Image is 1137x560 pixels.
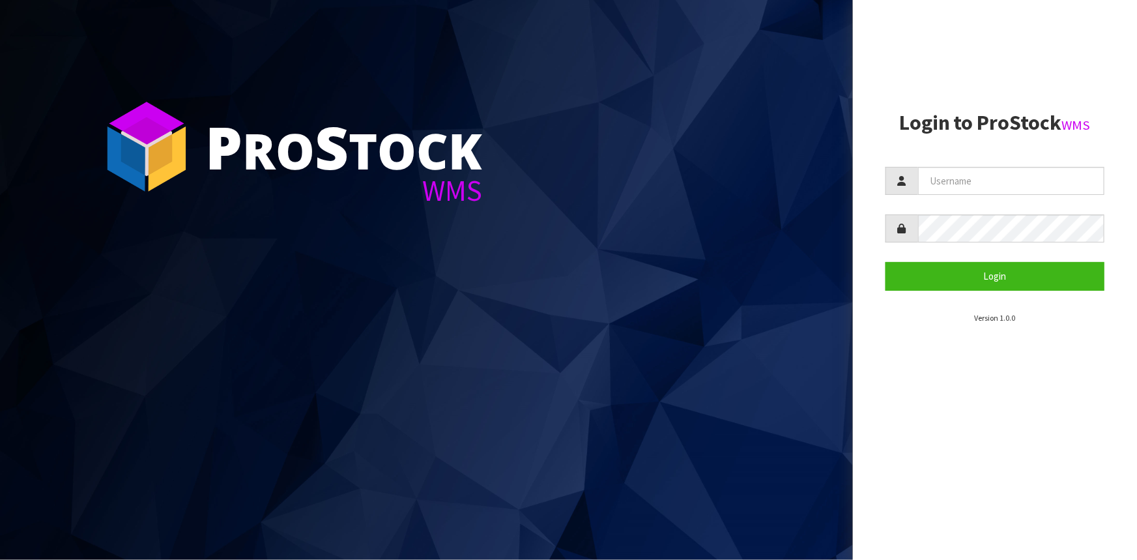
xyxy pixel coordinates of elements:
div: ro tock [205,117,482,176]
span: P [205,107,242,186]
h2: Login to ProStock [885,111,1104,134]
small: WMS [1062,117,1091,134]
input: Username [918,167,1104,195]
span: S [315,107,349,186]
img: ProStock Cube [98,98,195,196]
div: WMS [205,176,482,205]
button: Login [885,262,1104,290]
small: Version 1.0.0 [974,313,1015,323]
